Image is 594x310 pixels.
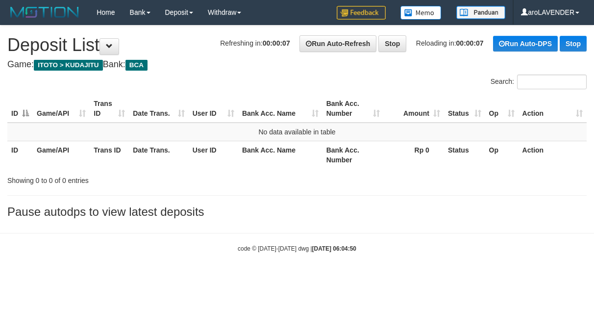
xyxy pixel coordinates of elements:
[299,35,376,52] a: Run Auto-Refresh
[378,35,406,52] a: Stop
[129,95,188,123] th: Date Trans.: activate to sort column ascending
[560,36,587,52] a: Stop
[238,245,356,252] small: code © [DATE]-[DATE] dwg |
[33,95,90,123] th: Game/API: activate to sort column ascending
[220,39,290,47] span: Refreshing in:
[7,60,587,70] h4: Game: Bank:
[444,95,485,123] th: Status: activate to sort column ascending
[384,95,444,123] th: Amount: activate to sort column ascending
[263,39,290,47] strong: 00:00:07
[7,141,33,169] th: ID
[493,36,558,52] a: Run Auto-DPS
[7,5,82,20] img: MOTION_logo.png
[7,172,240,185] div: Showing 0 to 0 of 0 entries
[33,141,90,169] th: Game/API
[456,39,484,47] strong: 00:00:07
[519,95,587,123] th: Action: activate to sort column ascending
[7,35,587,55] h1: Deposit List
[400,6,442,20] img: Button%20Memo.svg
[485,95,519,123] th: Op: activate to sort column ascending
[485,141,519,169] th: Op
[189,95,238,123] th: User ID: activate to sort column ascending
[416,39,484,47] span: Reloading in:
[337,6,386,20] img: Feedback.jpg
[125,60,148,71] span: BCA
[238,95,322,123] th: Bank Acc. Name: activate to sort column ascending
[322,141,384,169] th: Bank Acc. Number
[189,141,238,169] th: User ID
[322,95,384,123] th: Bank Acc. Number: activate to sort column ascending
[238,141,322,169] th: Bank Acc. Name
[519,141,587,169] th: Action
[34,60,103,71] span: ITOTO > KUDAJITU
[90,95,129,123] th: Trans ID: activate to sort column ascending
[129,141,188,169] th: Date Trans.
[312,245,356,252] strong: [DATE] 06:04:50
[7,206,587,218] h3: Pause autodps to view latest deposits
[90,141,129,169] th: Trans ID
[456,6,505,19] img: panduan.png
[7,95,33,123] th: ID: activate to sort column descending
[384,141,444,169] th: Rp 0
[7,123,587,141] td: No data available in table
[491,75,587,89] label: Search:
[444,141,485,169] th: Status
[517,75,587,89] input: Search:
